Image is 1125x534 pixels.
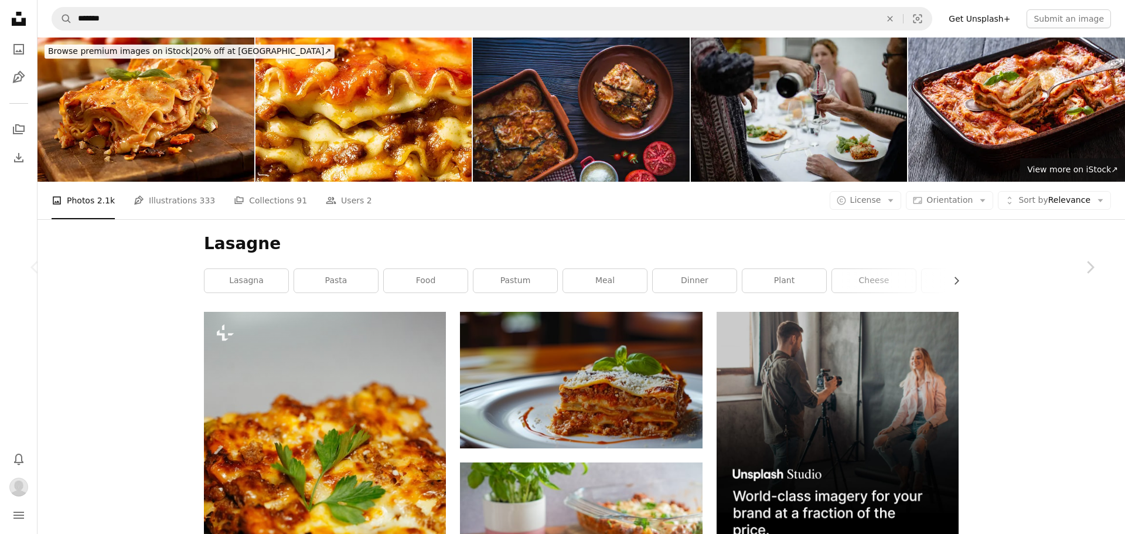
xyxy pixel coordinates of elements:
[850,195,881,205] span: License
[460,375,702,385] a: a white plate topped with lasagna covered in sauce
[134,182,215,219] a: Illustrations 333
[473,38,690,182] img: Eggplant parmesan recipe also Aubergine Parmigiana
[7,504,30,527] button: Menu
[52,8,72,30] button: Search Unsplash
[7,146,30,169] a: Download History
[7,66,30,89] a: Illustrations
[1018,195,1090,206] span: Relevance
[200,194,216,207] span: 333
[653,269,737,292] a: dinner
[204,233,959,254] h1: Lasagne
[367,194,372,207] span: 2
[563,269,647,292] a: meal
[832,269,916,292] a: cheese
[460,312,702,448] img: a white plate topped with lasagna covered in sauce
[1018,195,1048,205] span: Sort by
[946,269,959,292] button: scroll list to the right
[9,478,28,496] img: Avatar of user Gina D
[52,7,932,30] form: Find visuals sitewide
[37,38,342,66] a: Browse premium images on iStock|20% off at [GEOGRAPHIC_DATA]↗
[1055,211,1125,324] a: Next
[48,46,331,56] span: 20% off at [GEOGRAPHIC_DATA] ↗
[1027,165,1118,174] span: View more on iStock ↗
[7,447,30,471] button: Notifications
[906,191,993,210] button: Orientation
[1020,158,1125,182] a: View more on iStock↗
[473,269,557,292] a: pastum
[904,8,932,30] button: Visual search
[204,269,288,292] a: lasagna
[255,38,472,182] img: rustic italian cheesy lasagna pasta
[922,269,1005,292] a: dish
[908,38,1125,182] img: portion of Lasagna in baking dish, top view
[204,488,446,499] a: a close up of a piece of pizza on a plate
[1027,9,1111,28] button: Submit an image
[877,8,903,30] button: Clear
[691,38,908,182] img: Family dinner
[926,195,973,205] span: Orientation
[7,38,30,61] a: Photos
[296,194,307,207] span: 91
[37,38,254,182] img: Lasagna Spring
[234,182,307,219] a: Collections 91
[7,118,30,141] a: Collections
[294,269,378,292] a: pasta
[7,475,30,499] button: Profile
[48,46,193,56] span: Browse premium images on iStock |
[742,269,826,292] a: plant
[998,191,1111,210] button: Sort byRelevance
[830,191,902,210] button: License
[326,182,372,219] a: Users 2
[942,9,1017,28] a: Get Unsplash+
[384,269,468,292] a: food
